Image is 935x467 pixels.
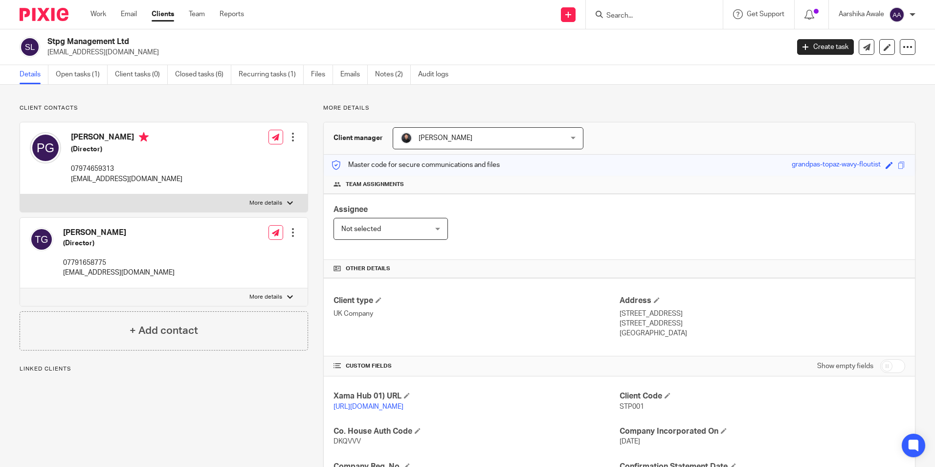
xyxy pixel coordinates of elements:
h3: Client manager [334,133,383,143]
span: DKQVVV [334,438,361,445]
p: [STREET_ADDRESS] [620,319,905,328]
a: Reports [220,9,244,19]
span: Assignee [334,206,368,213]
a: Files [311,65,333,84]
img: My%20Photo.jpg [401,132,412,144]
p: Aarshika Awale [839,9,884,19]
p: More details [249,293,282,301]
h4: Client Code [620,391,905,401]
a: Create task [797,39,854,55]
div: grandpas-topaz-wavy-floutist [792,160,881,171]
p: [STREET_ADDRESS] [620,309,905,319]
h4: Address [620,296,905,306]
a: Client tasks (0) [115,65,168,84]
a: [URL][DOMAIN_NAME] [334,403,403,410]
h5: (Director) [71,144,182,154]
input: Search [605,12,693,21]
h4: + Add contact [130,323,198,338]
span: Get Support [747,11,784,18]
a: Emails [340,65,368,84]
h4: Xama Hub 01) URL [334,391,619,401]
h4: [PERSON_NAME] [63,228,175,238]
p: 07791658775 [63,258,175,268]
p: [GEOGRAPHIC_DATA] [620,328,905,338]
img: svg%3E [20,37,40,57]
img: svg%3E [30,228,53,251]
a: Recurring tasks (1) [239,65,304,84]
h5: (Director) [63,238,175,248]
span: Other details [346,265,390,273]
p: [EMAIL_ADDRESS][DOMAIN_NAME] [71,174,182,184]
p: More details [323,104,915,112]
h4: Co. House Auth Code [334,426,619,437]
p: UK Company [334,309,619,319]
a: Open tasks (1) [56,65,108,84]
a: Audit logs [418,65,456,84]
p: 07974659313 [71,164,182,174]
p: More details [249,199,282,207]
p: [EMAIL_ADDRESS][DOMAIN_NAME] [47,47,782,57]
h4: Client type [334,296,619,306]
a: Details [20,65,48,84]
span: [DATE] [620,438,640,445]
a: Work [90,9,106,19]
label: Show empty fields [817,361,873,371]
p: [EMAIL_ADDRESS][DOMAIN_NAME] [63,268,175,278]
img: svg%3E [30,132,61,163]
a: Closed tasks (6) [175,65,231,84]
i: Primary [139,132,149,142]
img: svg%3E [889,7,905,23]
a: Notes (2) [375,65,411,84]
a: Team [189,9,205,19]
span: Team assignments [346,181,404,188]
h4: CUSTOM FIELDS [334,362,619,370]
h4: [PERSON_NAME] [71,132,182,144]
a: Clients [152,9,174,19]
h2: Stpg Management Ltd [47,37,635,47]
p: Linked clients [20,365,308,373]
a: Email [121,9,137,19]
span: [PERSON_NAME] [419,135,472,141]
h4: Company Incorporated On [620,426,905,437]
span: STP001 [620,403,644,410]
img: Pixie [20,8,68,21]
span: Not selected [341,226,381,233]
p: Client contacts [20,104,308,112]
p: Master code for secure communications and files [331,160,500,170]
